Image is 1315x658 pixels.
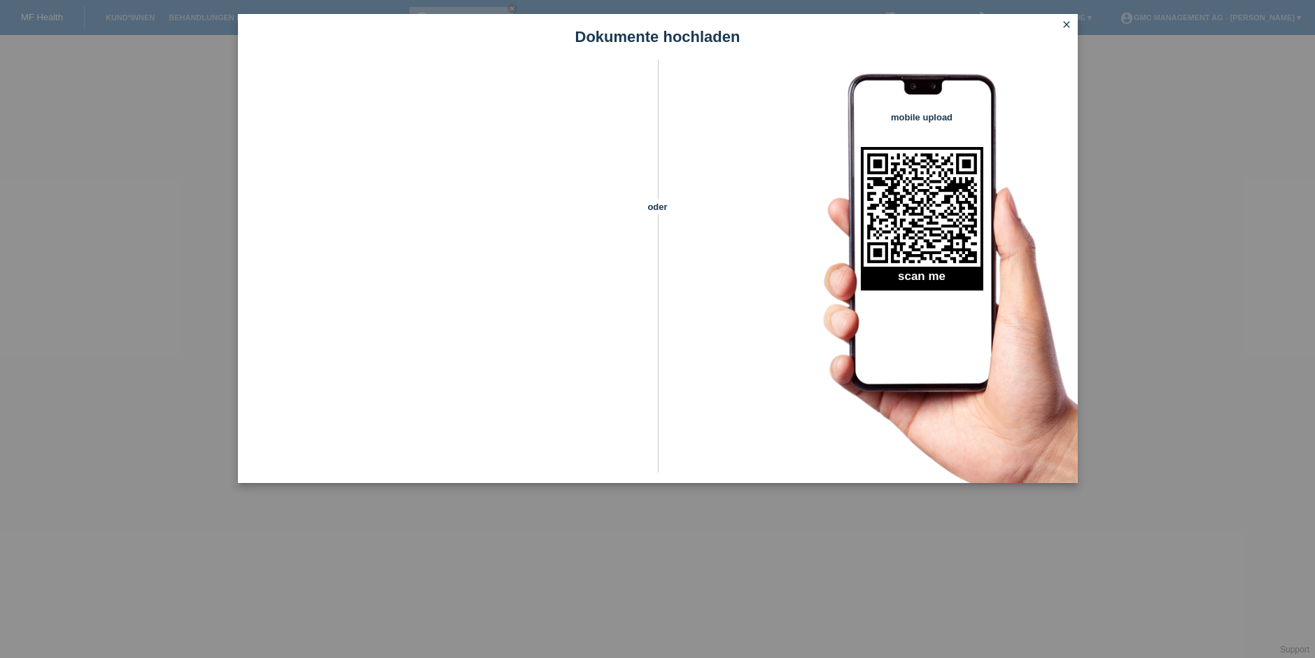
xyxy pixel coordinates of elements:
span: oder [633,199,682,214]
h1: Dokumente hochladen [238,28,1078,45]
iframe: Upload [259,94,633,444]
h4: mobile upload [861,112,983,122]
i: close [1061,19,1072,30]
h2: scan me [861,269,983,290]
a: close [1057,17,1076,34]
